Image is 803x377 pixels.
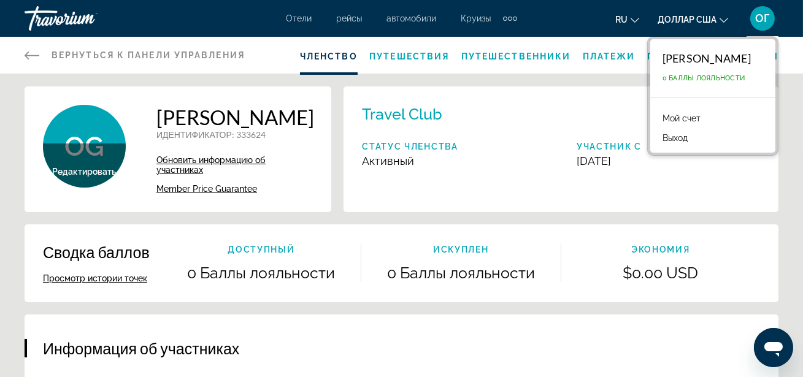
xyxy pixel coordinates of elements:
p: 0 Баллы лояльности [361,264,560,282]
button: Изменить язык [615,10,639,28]
p: Экономия [561,245,760,254]
h1: [PERSON_NAME] [156,105,314,129]
p: Статус членства [362,142,458,151]
a: Круизы [461,13,491,23]
font: Мой счет [663,113,701,123]
p: Участник с [577,142,642,151]
p: Активный [362,154,458,167]
a: Отели [286,13,312,23]
a: Вернуться к панели управления [25,37,245,74]
h3: Информация об участниках [43,339,760,357]
p: Доступный [162,245,361,254]
a: автомобили [386,13,436,23]
button: Выход [656,130,694,146]
a: рейсы [336,13,362,23]
p: Travel Club [362,105,442,123]
font: ru [615,15,628,25]
p: [DATE] [577,154,642,167]
button: Дополнительные элементы навигации [503,9,517,28]
button: Просмотр истории точек [43,273,147,284]
a: Мой счет [656,110,707,126]
font: 0 Баллы лояльности [663,74,745,82]
button: Меню пользователя [747,6,778,31]
button: Изменить валюту [658,10,728,28]
font: [PERSON_NAME] [663,51,751,65]
a: Обновить информацию об участниках [156,155,314,175]
a: Путешественники [461,51,571,61]
span: OG [64,131,104,162]
font: Выход [663,133,688,143]
a: Членство [300,51,358,61]
p: Сводка баллов [43,243,150,261]
a: Путешествия [369,51,449,61]
iframe: Кнопка запуска окна обмена сообщениями [754,328,793,367]
font: доллар США [658,15,717,25]
p: $0.00 USD [561,264,760,282]
a: Платежи [583,51,636,61]
span: Редактировать [53,167,117,177]
span: Member Price Guarantee [156,184,257,194]
p: : 333624 [156,129,314,140]
p: 0 Баллы лояльности [162,264,361,282]
span: Вернуться к панели управления [52,50,245,60]
span: ИДЕНТИФИКАТОР [156,129,232,140]
p: искуплен [361,245,560,254]
span: Обновить информацию об участниках [156,155,266,175]
a: Травориум [25,2,147,34]
button: Редактировать [53,166,117,177]
font: ОГ [755,12,770,25]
